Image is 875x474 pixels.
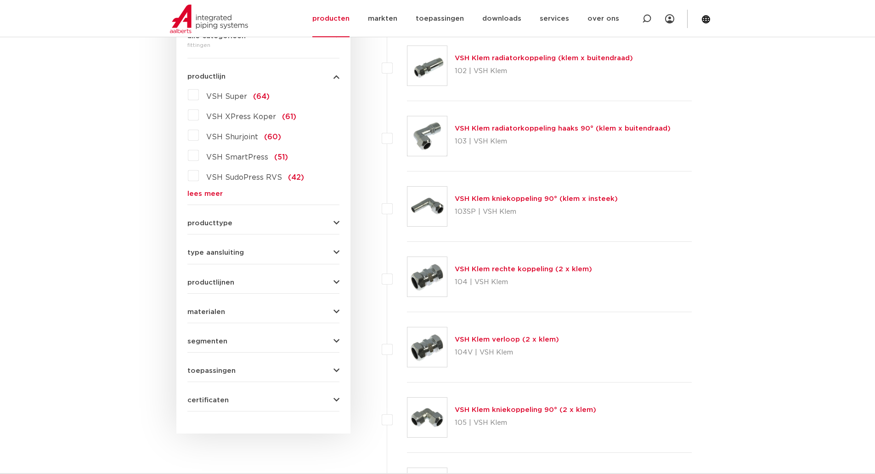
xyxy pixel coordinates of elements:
a: VSH Klem kniekoppeling 90° (2 x klem) [455,406,596,413]
span: VSH Shurjoint [206,133,258,141]
button: toepassingen [187,367,339,374]
span: VSH Super [206,93,247,100]
button: materialen [187,308,339,315]
img: Thumbnail for VSH Klem radiatorkoppeling (klem x buitendraad) [407,46,447,86]
span: type aansluiting [187,249,244,256]
button: productlijn [187,73,339,80]
img: Thumbnail for VSH Klem kniekoppeling 90° (klem x insteek) [407,187,447,226]
button: certificaten [187,397,339,404]
span: segmenten [187,338,227,345]
button: segmenten [187,338,339,345]
p: 102 | VSH Klem [455,64,633,79]
img: Thumbnail for VSH Klem radiatorkoppeling haaks 90° (klem x buitendraad) [407,116,447,156]
a: VSH Klem radiatorkoppeling haaks 90° (klem x buitendraad) [455,125,671,132]
span: materialen [187,308,225,315]
a: VSH Klem radiatorkoppeling (klem x buitendraad) [455,55,633,62]
a: lees meer [187,190,339,197]
button: producttype [187,220,339,227]
span: (64) [253,93,270,100]
p: 103SP | VSH Klem [455,205,618,219]
span: (51) [274,154,288,161]
a: VSH Klem rechte koppeling (2 x klem) [455,266,592,273]
span: (42) [288,174,304,181]
span: productlijn [187,73,226,80]
span: VSH SmartPress [206,154,268,161]
button: type aansluiting [187,249,339,256]
p: 103 | VSH Klem [455,134,671,149]
span: toepassingen [187,367,236,374]
img: Thumbnail for VSH Klem verloop (2 x klem) [407,327,447,367]
img: Thumbnail for VSH Klem rechte koppeling (2 x klem) [407,257,447,297]
p: 105 | VSH Klem [455,416,596,430]
span: VSH SudoPress RVS [206,174,282,181]
button: productlijnen [187,279,339,286]
a: VSH Klem verloop (2 x klem) [455,336,559,343]
span: productlijnen [187,279,234,286]
span: producttype [187,220,232,227]
span: (61) [282,113,296,120]
span: VSH XPress Koper [206,113,276,120]
img: Thumbnail for VSH Klem kniekoppeling 90° (2 x klem) [407,398,447,437]
a: VSH Klem kniekoppeling 90° (klem x insteek) [455,195,618,202]
p: 104V | VSH Klem [455,345,559,360]
span: certificaten [187,397,229,404]
div: fittingen [187,40,339,51]
span: (60) [264,133,281,141]
p: 104 | VSH Klem [455,275,592,290]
